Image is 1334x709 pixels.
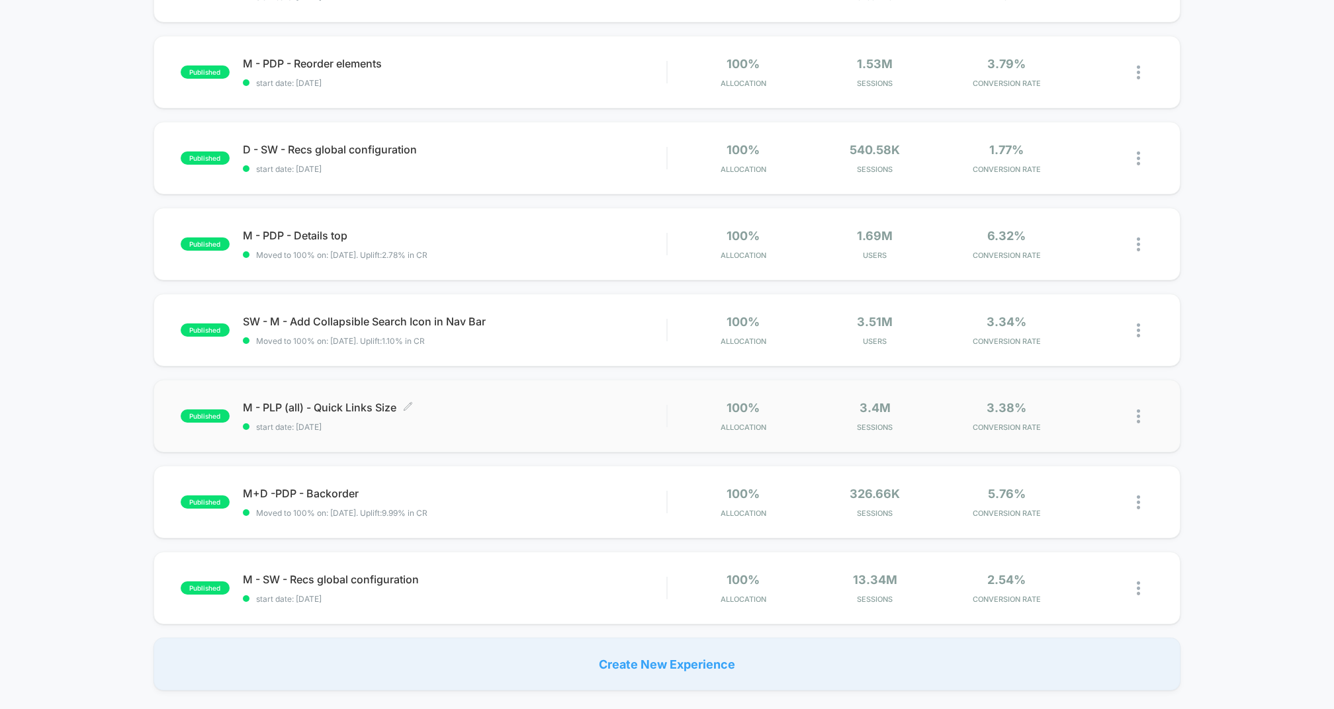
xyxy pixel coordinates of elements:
span: Users [813,251,938,260]
span: SW - M - Add Collapsible Search Icon in Nav Bar [243,315,666,328]
span: 3.38% [987,401,1026,415]
img: close [1137,581,1140,595]
span: CONVERSION RATE [944,251,1069,260]
img: close [1137,237,1140,251]
span: CONVERSION RATE [944,337,1069,346]
span: 100% [727,573,760,587]
span: start date: [DATE] [243,78,666,88]
span: start date: [DATE] [243,594,666,604]
span: 100% [727,57,760,71]
span: Allocation [721,509,766,518]
span: M - PDP - Details top [243,229,666,242]
span: Sessions [813,509,938,518]
span: M+D -PDP - Backorder [243,487,666,500]
span: published [181,581,230,595]
span: Sessions [813,79,938,88]
span: start date: [DATE] [243,422,666,432]
span: 6.32% [987,229,1026,243]
span: Sessions [813,423,938,432]
span: 3.79% [987,57,1026,71]
span: CONVERSION RATE [944,79,1069,88]
span: 326.66k [850,487,900,501]
span: 100% [727,229,760,243]
span: 3.51M [857,315,893,329]
span: 5.76% [988,487,1026,501]
span: published [181,323,230,337]
span: published [181,409,230,423]
span: 100% [727,487,760,501]
span: 100% [727,401,760,415]
span: 100% [727,315,760,329]
span: 1.53M [857,57,893,71]
span: CONVERSION RATE [944,595,1069,604]
img: close [1137,409,1140,423]
span: CONVERSION RATE [944,423,1069,432]
span: Allocation [721,595,766,604]
span: Allocation [721,251,766,260]
span: Sessions [813,165,938,174]
span: 3.4M [860,401,891,415]
span: M - PLP (all) - Quick Links Size [243,401,666,414]
img: close [1137,323,1140,337]
span: 540.58k [850,143,900,157]
span: 1.77% [989,143,1024,157]
span: Moved to 100% on: [DATE] . Uplift: 9.99% in CR [256,508,427,518]
img: close [1137,65,1140,79]
span: 1.69M [857,229,893,243]
span: D - SW - Recs global configuration [243,143,666,156]
span: published [181,65,230,79]
span: Users [813,337,938,346]
span: Allocation [721,423,766,432]
img: close [1137,495,1140,509]
div: Create New Experience [154,638,1180,690]
span: 13.34M [853,573,897,587]
span: Moved to 100% on: [DATE] . Uplift: 2.78% in CR [256,250,427,260]
span: Moved to 100% on: [DATE] . Uplift: 1.10% in CR [256,336,425,346]
span: Allocation [721,79,766,88]
img: close [1137,151,1140,165]
span: Allocation [721,165,766,174]
span: CONVERSION RATE [944,509,1069,518]
span: Allocation [721,337,766,346]
span: 100% [727,143,760,157]
span: published [181,495,230,509]
span: published [181,237,230,251]
span: CONVERSION RATE [944,165,1069,174]
span: 3.34% [987,315,1026,329]
span: M - PDP - Reorder elements [243,57,666,70]
span: 2.54% [987,573,1026,587]
span: Sessions [813,595,938,604]
span: M - SW - Recs global configuration [243,573,666,586]
span: published [181,151,230,165]
span: start date: [DATE] [243,164,666,174]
